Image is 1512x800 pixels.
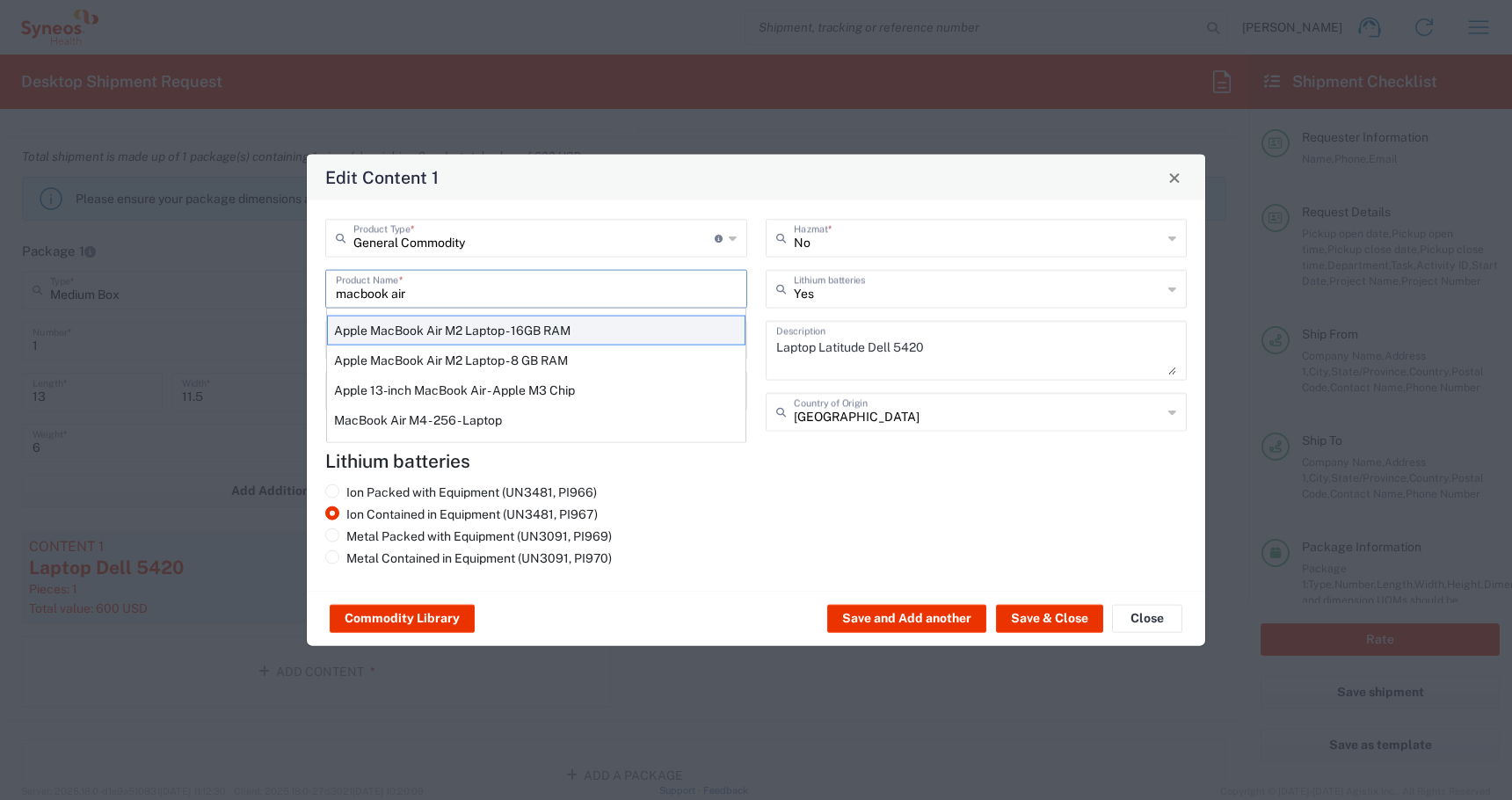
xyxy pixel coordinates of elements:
[325,506,598,522] label: Ion Contained in Equipment (UN3481, PI967)
[827,605,986,633] button: Save and Add another
[327,345,745,375] div: Apple MacBook Air M2 Laptop - 8 GB RAM
[325,550,612,566] label: Metal Contained in Equipment (UN3091, PI970)
[327,316,745,345] div: Apple MacBook Air M2 Laptop - 16GB RAM
[325,164,439,190] h4: Edit Content 1
[325,528,612,544] label: Metal Packed with Equipment (UN3091, PI969)
[996,605,1103,633] button: Save & Close
[325,484,597,500] label: Ion Packed with Equipment (UN3481, PI966)
[1112,605,1182,633] button: Close
[325,450,1187,472] h4: Lithium batteries
[330,605,475,633] button: Commodity Library
[327,405,745,435] div: MacBook Air M4 - 256 - Laptop
[327,375,745,405] div: Apple 13-inch MacBook Air - Apple M3 Chip
[1162,165,1187,190] button: Close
